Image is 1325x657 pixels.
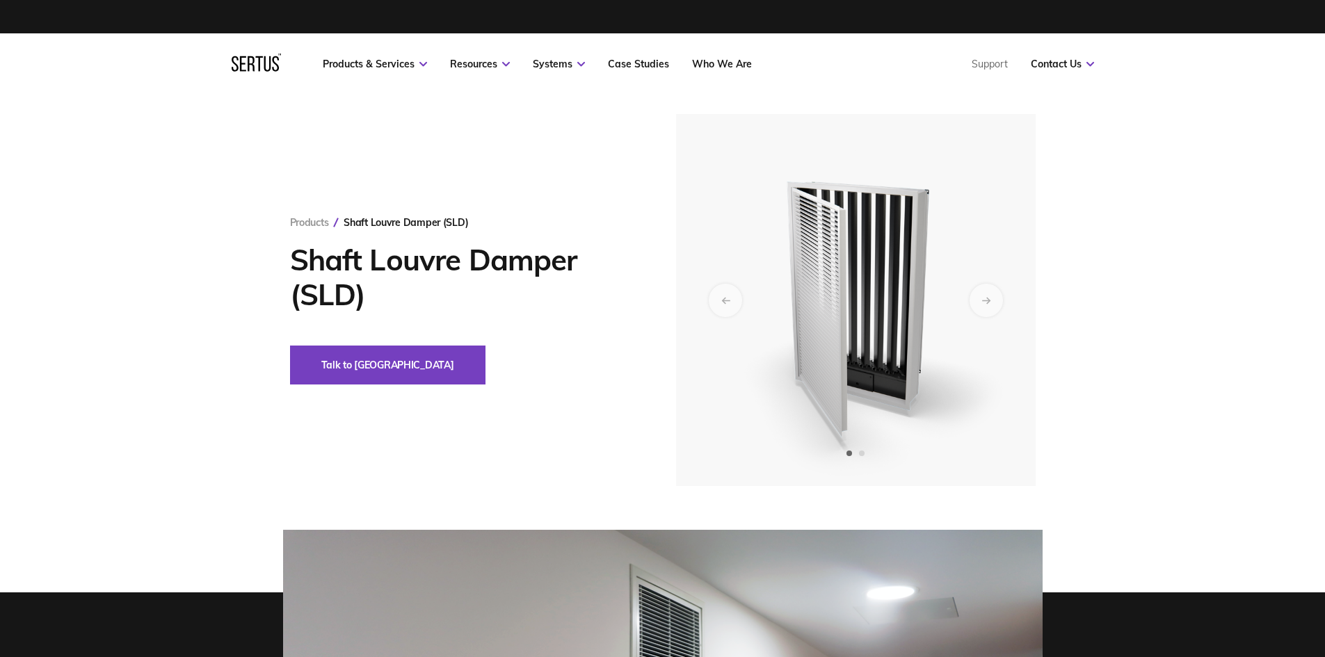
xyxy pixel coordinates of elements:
[970,284,1003,317] div: Next slide
[859,451,865,456] span: Go to slide 2
[1075,496,1325,657] iframe: Chat Widget
[692,58,752,70] a: Who We Are
[290,346,485,384] button: Talk to [GEOGRAPHIC_DATA]
[533,58,585,70] a: Systems
[1031,58,1094,70] a: Contact Us
[709,284,742,317] div: Previous slide
[608,58,669,70] a: Case Studies
[323,58,427,70] a: Products & Services
[450,58,510,70] a: Resources
[290,216,329,229] a: Products
[972,58,1008,70] a: Support
[290,243,634,312] h1: Shaft Louvre Damper (SLD)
